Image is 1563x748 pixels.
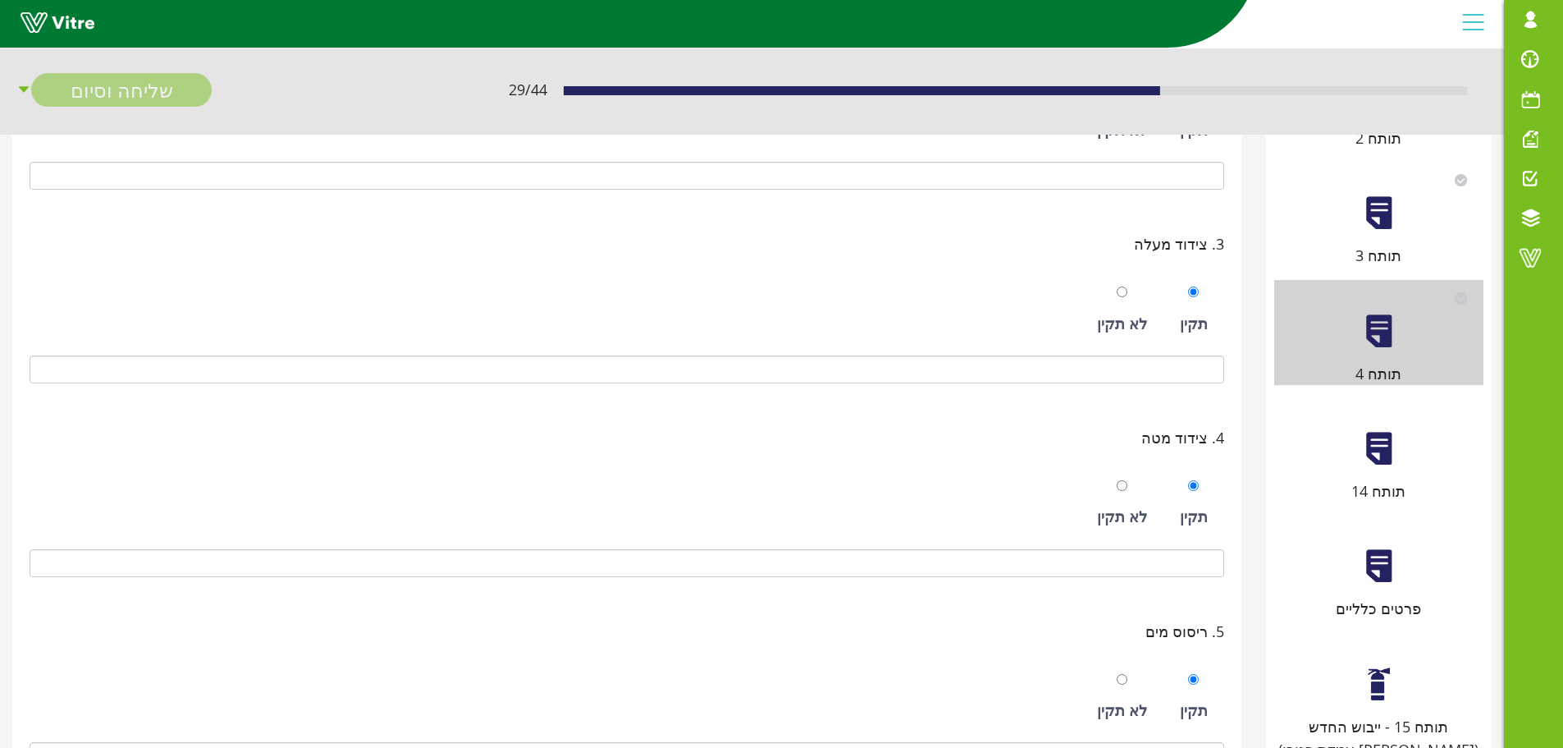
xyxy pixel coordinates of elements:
div: תותח 2 [1274,126,1483,149]
span: 4. צידוד מטה [1141,426,1224,449]
span: 5. ריסוס מים [1145,620,1224,643]
div: לא תקין [1097,312,1147,335]
div: תקין [1180,312,1208,335]
div: תותח 14 [1274,480,1483,502]
div: תותח 3 [1274,244,1483,267]
span: 29 / 44 [509,78,547,101]
span: caret-down [16,73,31,107]
div: לא תקין [1097,699,1147,722]
div: תקין [1180,505,1208,528]
div: לא תקין [1097,505,1147,528]
div: פרטים כלליים [1274,597,1483,620]
div: תקין [1180,699,1208,722]
div: תותח 4 [1274,362,1483,385]
span: 3. צידוד מעלה [1134,232,1224,255]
